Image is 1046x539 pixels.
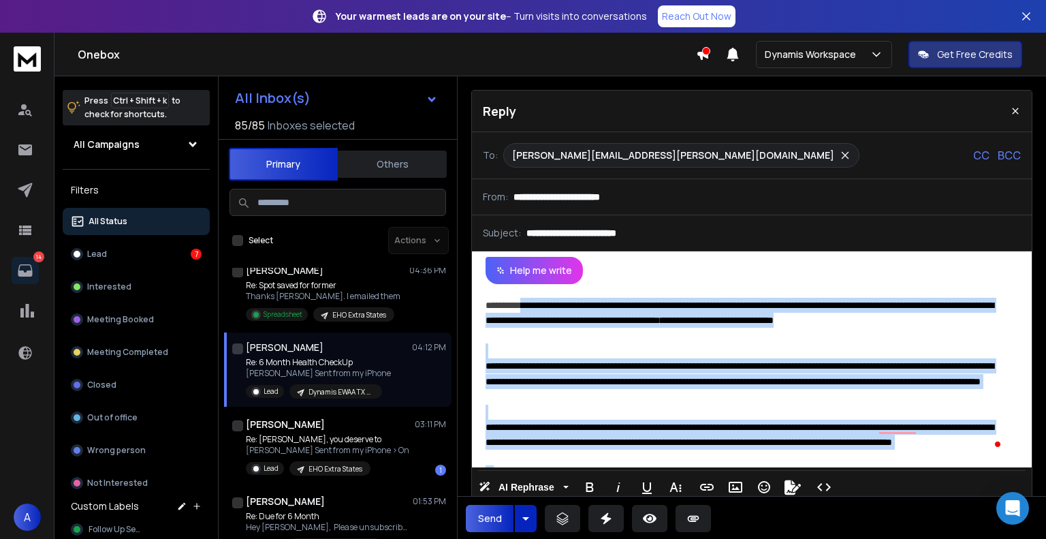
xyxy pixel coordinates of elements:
button: Send [466,505,513,532]
button: Emoticons [751,474,777,501]
p: Spreadsheet [264,309,302,320]
p: Re: [PERSON_NAME], you deserve to [246,434,409,445]
p: From: [483,190,508,204]
p: Hey [PERSON_NAME], Please unsubscribe me from [246,522,409,533]
button: Interested [63,273,210,301]
p: Press to check for shortcuts. [84,94,180,121]
h3: Inboxes selected [268,117,355,134]
button: A [14,504,41,531]
h1: All Inbox(s) [235,91,311,105]
p: Re: 6 Month Health CheckUp [246,357,391,368]
p: – Turn visits into conversations [336,10,647,23]
h1: [PERSON_NAME] [246,418,325,431]
a: 14 [12,257,39,284]
button: More Text [663,474,688,501]
p: [PERSON_NAME] Sent from my iPhone [246,368,391,379]
p: [PERSON_NAME] Sent from my iPhone > On [246,445,409,456]
span: Ctrl + Shift + k [111,93,169,108]
button: All Inbox(s) [224,84,449,112]
button: Primary [229,148,338,181]
button: AI Rephrase [476,474,571,501]
p: Interested [87,281,131,292]
p: BCC [998,147,1021,164]
button: Italic (Ctrl+I) [605,474,631,501]
button: All Status [63,208,210,235]
p: CC [973,147,989,164]
label: Select [249,235,273,246]
p: Wrong person [87,445,146,456]
p: Meeting Booked [87,314,154,325]
button: Get Free Credits [908,41,1022,68]
p: Lead [264,386,279,397]
button: Code View [811,474,837,501]
p: Dynamis EWAA TX OUTLOOK + OTHERs ESPS [308,387,374,397]
p: Lead [264,463,279,474]
div: 1 [435,465,446,476]
button: Out of office [63,404,210,431]
button: Insert Image (Ctrl+P) [723,474,748,501]
h1: [PERSON_NAME] [246,495,325,508]
p: To: [483,149,498,162]
button: Meeting Booked [63,306,210,333]
h1: Onebox [78,46,696,63]
button: Lead7 [63,241,210,268]
p: 04:12 PM [412,342,446,353]
span: 85 / 85 [235,117,265,134]
p: Subject: [483,226,521,240]
h1: All Campaigns [74,138,140,151]
span: AI Rephrase [496,482,557,493]
button: Signature [780,474,806,501]
p: All Status [89,216,127,227]
span: Follow Up Sent [89,524,144,535]
button: Bold (Ctrl+B) [577,474,603,501]
p: Thanks [PERSON_NAME]. I emailed them [246,291,400,302]
p: EHO Extra States [308,464,362,474]
p: Get Free Credits [937,48,1013,61]
p: Dynamis Workspace [765,48,861,61]
button: Closed [63,371,210,399]
p: [PERSON_NAME][EMAIL_ADDRESS][PERSON_NAME][DOMAIN_NAME] [512,149,834,162]
div: 7 [191,249,202,260]
p: Meeting Completed [87,347,168,358]
h3: Custom Labels [71,499,139,513]
p: Not Interested [87,478,148,489]
button: Wrong person [63,437,210,464]
p: 01:53 PM [413,496,446,507]
p: Closed [87,380,116,390]
p: Reach Out Now [662,10,731,23]
p: Re: Due for 6 Month [246,511,409,522]
h1: [PERSON_NAME] [246,264,323,277]
a: Reach Out Now [658,5,735,27]
div: To enrich screen reader interactions, please activate Accessibility in Grammarly extension settings [472,284,1028,467]
button: Not Interested [63,469,210,497]
button: Insert Link (Ctrl+K) [694,474,720,501]
button: Underline (Ctrl+U) [634,474,660,501]
p: EHO Extra States [332,310,386,320]
img: logo [14,46,41,72]
p: Out of office [87,412,138,423]
h1: [PERSON_NAME] [246,341,323,354]
div: Open Intercom Messenger [996,492,1029,525]
button: Meeting Completed [63,339,210,366]
button: All Campaigns [63,131,210,158]
p: Re: Spot saved for former [246,280,400,291]
p: Reply [483,102,516,121]
button: Help me write [486,257,583,284]
p: Lead [87,249,107,260]
p: 03:11 PM [415,419,446,430]
strong: Your warmest leads are on your site [336,10,506,22]
h3: Filters [63,181,210,200]
p: 14 [33,251,44,262]
button: Others [338,149,447,179]
p: 04:36 PM [409,265,446,276]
